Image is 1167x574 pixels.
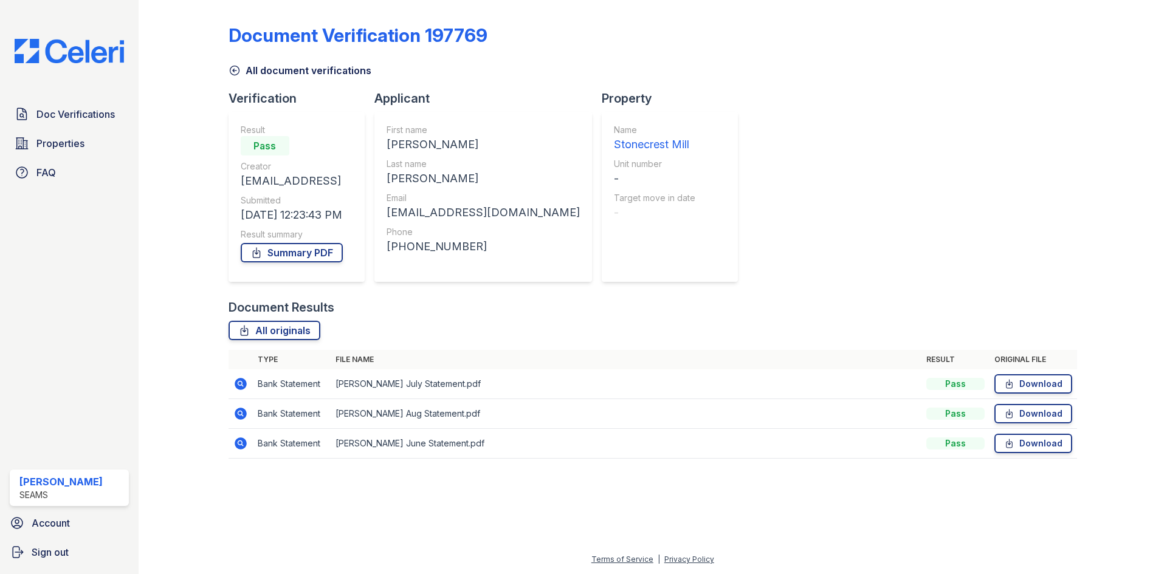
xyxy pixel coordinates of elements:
div: Unit number [614,158,695,170]
div: Property [602,90,748,107]
div: Stonecrest Mill [614,136,695,153]
div: Result [241,124,343,136]
td: [PERSON_NAME] July Statement.pdf [331,369,921,399]
div: - [614,170,695,187]
td: [PERSON_NAME] June Statement.pdf [331,429,921,459]
div: Phone [387,226,580,238]
div: [PHONE_NUMBER] [387,238,580,255]
a: Sign out [5,540,134,564]
div: Last name [387,158,580,170]
span: Sign out [32,545,69,559]
div: First name [387,124,580,136]
div: Pass [926,378,985,390]
div: Pass [241,136,289,155]
a: Account [5,511,134,535]
span: Doc Verifications [36,107,115,121]
div: SEAMS [19,489,103,501]
div: | [658,555,660,564]
td: [PERSON_NAME] Aug Statement.pdf [331,399,921,429]
div: Name [614,124,695,136]
div: Target move in date [614,192,695,204]
div: Result summary [241,228,343,241]
a: Download [994,404,1072,423]
div: Email [387,192,580,204]
div: Submitted [241,194,343,207]
div: Pass [926,408,985,420]
a: All originals [229,321,320,340]
td: Bank Statement [253,429,331,459]
a: Properties [10,131,129,155]
a: Doc Verifications [10,102,129,126]
div: Document Verification 197769 [229,24,487,46]
th: Result [921,350,990,369]
th: Type [253,350,331,369]
td: Bank Statement [253,369,331,399]
a: Download [994,374,1072,394]
img: CE_Logo_Blue-a8612792a0a2168367f1c8372b55b34899dd931a85d93a1a3d3e32e68fde9ad4.png [5,39,134,63]
th: File name [331,350,921,369]
a: All document verifications [229,63,371,78]
a: Terms of Service [591,555,653,564]
div: Creator [241,160,343,173]
th: Original file [990,350,1077,369]
div: - [614,204,695,221]
div: [PERSON_NAME] [387,136,580,153]
div: [EMAIL_ADDRESS][DOMAIN_NAME] [387,204,580,221]
div: Pass [926,437,985,449]
div: [DATE] 12:23:43 PM [241,207,343,224]
a: Privacy Policy [664,555,714,564]
span: FAQ [36,165,56,180]
span: Properties [36,136,84,151]
td: Bank Statement [253,399,331,429]
div: [PERSON_NAME] [19,474,103,489]
div: Document Results [229,299,334,316]
a: Download [994,434,1072,453]
div: [EMAIL_ADDRESS] [241,173,343,190]
div: [PERSON_NAME] [387,170,580,187]
a: Summary PDF [241,243,343,262]
div: Verification [229,90,374,107]
a: Name Stonecrest Mill [614,124,695,153]
div: Applicant [374,90,602,107]
a: FAQ [10,160,129,185]
span: Account [32,516,70,530]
